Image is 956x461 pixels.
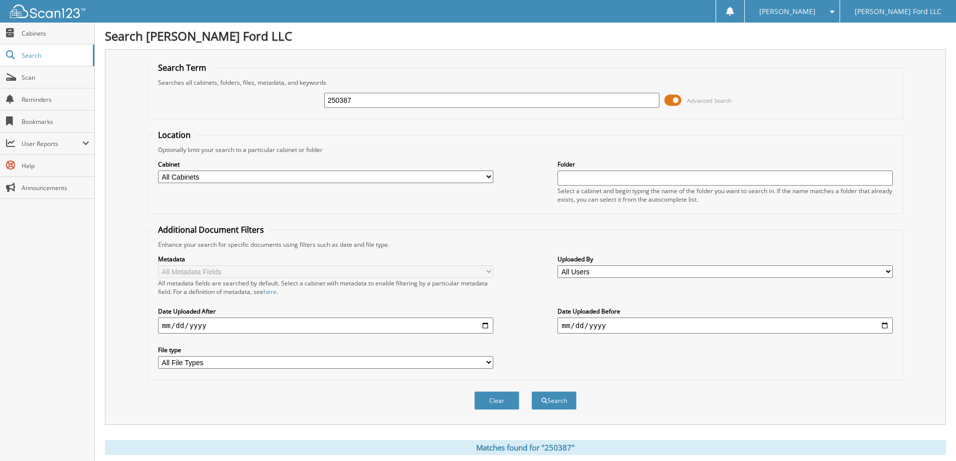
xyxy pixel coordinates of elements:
[158,255,493,263] label: Metadata
[158,160,493,169] label: Cabinet
[153,78,898,87] div: Searches all cabinets, folders, files, metadata, and keywords
[759,9,815,15] span: [PERSON_NAME]
[531,391,577,410] button: Search
[105,440,946,455] div: Matches found for "250387"
[22,139,82,148] span: User Reports
[474,391,519,410] button: Clear
[153,240,898,249] div: Enhance your search for specific documents using filters such as date and file type.
[153,129,196,140] legend: Location
[855,9,941,15] span: [PERSON_NAME] Ford LLC
[558,187,893,204] div: Select a cabinet and begin typing the name of the folder you want to search in. If the name match...
[558,255,893,263] label: Uploaded By
[10,5,85,18] img: scan123-logo-white.svg
[158,279,493,296] div: All metadata fields are searched by default. Select a cabinet with metadata to enable filtering b...
[158,318,493,334] input: start
[687,97,732,104] span: Advanced Search
[153,224,269,235] legend: Additional Document Filters
[158,307,493,316] label: Date Uploaded After
[22,29,89,38] span: Cabinets
[558,318,893,334] input: end
[22,162,89,170] span: Help
[158,346,493,354] label: File type
[263,287,277,296] a: here
[22,95,89,104] span: Reminders
[153,145,898,154] div: Optionally limit your search to a particular cabinet or folder
[22,117,89,126] span: Bookmarks
[558,160,893,169] label: Folder
[153,62,211,73] legend: Search Term
[558,307,893,316] label: Date Uploaded Before
[22,51,88,60] span: Search
[22,184,89,192] span: Announcements
[105,28,946,44] h1: Search [PERSON_NAME] Ford LLC
[22,73,89,82] span: Scan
